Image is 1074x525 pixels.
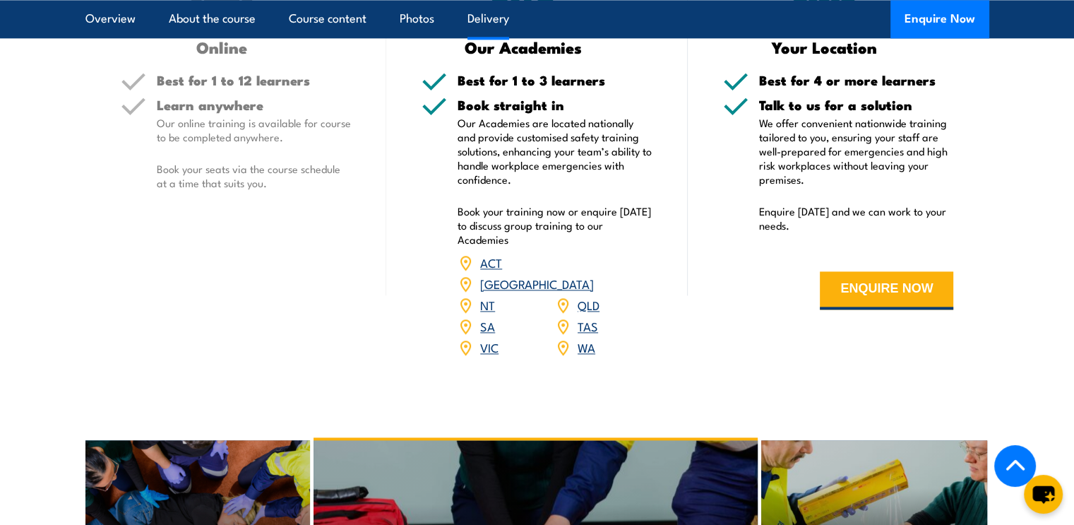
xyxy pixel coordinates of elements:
[480,317,495,334] a: SA
[759,73,954,87] h5: Best for 4 or more learners
[480,254,502,271] a: ACT
[157,162,352,190] p: Book your seats via the course schedule at a time that suits you.
[422,39,624,55] h3: Our Academies
[578,296,599,313] a: QLD
[578,338,595,355] a: WA
[480,275,594,292] a: [GEOGRAPHIC_DATA]
[1024,475,1063,514] button: chat-button
[458,204,652,247] p: Book your training now or enquire [DATE] to discuss group training to our Academies
[157,116,352,144] p: Our online training is available for course to be completed anywhere.
[458,98,652,112] h5: Book straight in
[157,73,352,87] h5: Best for 1 to 12 learners
[458,116,652,187] p: Our Academies are located nationally and provide customised safety training solutions, enhancing ...
[723,39,926,55] h3: Your Location
[480,338,499,355] a: VIC
[578,317,598,334] a: TAS
[759,204,954,232] p: Enquire [DATE] and we can work to your needs.
[121,39,323,55] h3: Online
[759,116,954,187] p: We offer convenient nationwide training tailored to you, ensuring your staff are well-prepared fo...
[480,296,495,313] a: NT
[157,98,352,112] h5: Learn anywhere
[820,271,953,309] button: ENQUIRE NOW
[759,98,954,112] h5: Talk to us for a solution
[458,73,652,87] h5: Best for 1 to 3 learners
